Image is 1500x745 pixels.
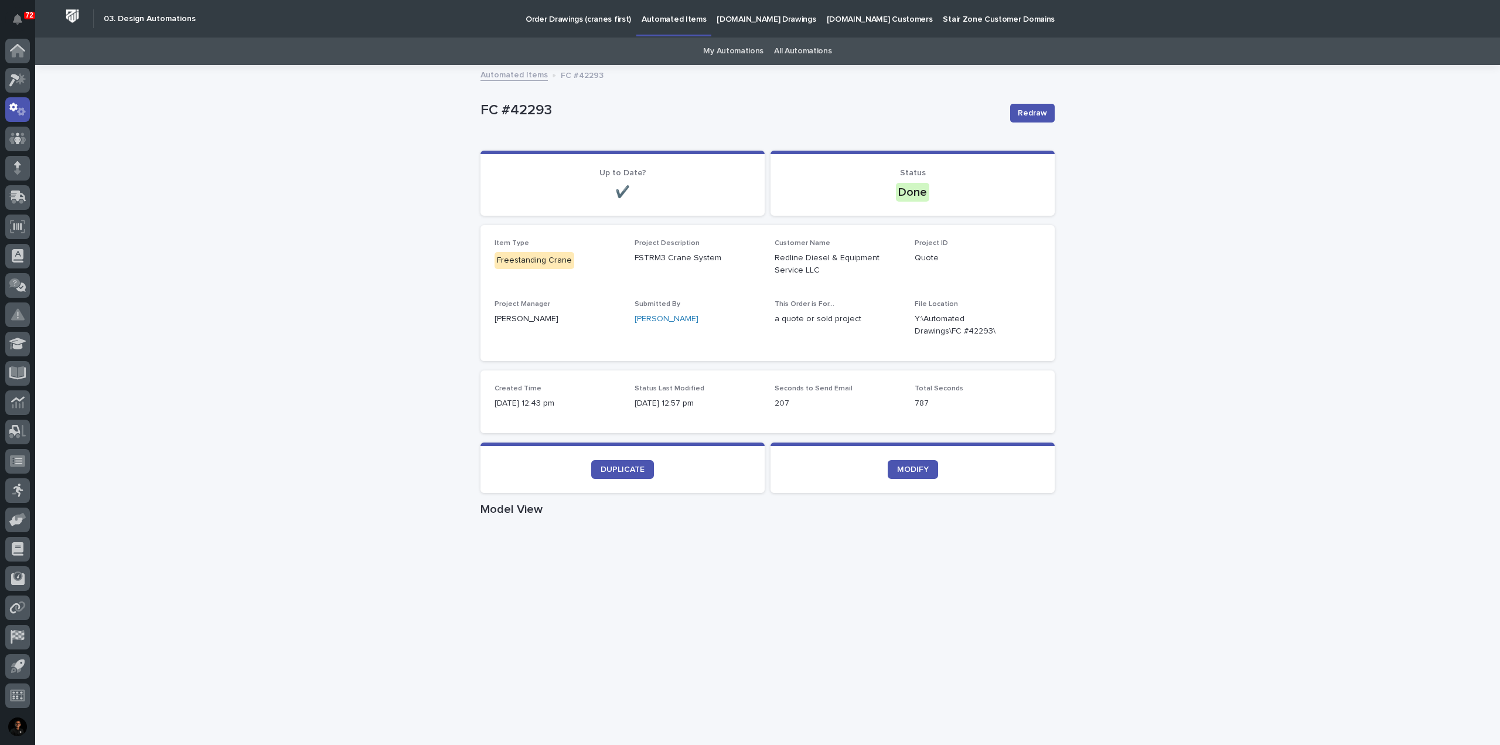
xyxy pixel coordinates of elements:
button: Notifications [5,7,30,32]
p: [PERSON_NAME] [495,313,621,325]
span: Status [900,169,926,177]
p: FC #42293 [561,68,604,81]
span: Status Last Modified [635,385,704,392]
span: Project Manager [495,301,550,308]
span: Up to Date? [599,169,646,177]
span: Seconds to Send Email [775,385,853,392]
span: MODIFY [897,465,929,474]
p: a quote or sold project [775,313,901,325]
button: Redraw [1010,104,1055,123]
span: Total Seconds [915,385,963,392]
img: Workspace Logo [62,5,83,27]
button: users-avatar [5,715,30,739]
span: DUPLICATE [601,465,645,474]
div: Freestanding Crane [495,252,574,269]
p: 72 [26,11,33,19]
p: Redline Diesel & Equipment Service LLC [775,252,901,277]
p: 787 [915,397,1041,410]
a: Automated Items [480,67,548,81]
span: Project Description [635,240,700,247]
span: Submitted By [635,301,680,308]
h2: 03. Design Automations [104,14,196,24]
p: FSTRM3 Crane System [635,252,761,264]
span: File Location [915,301,958,308]
p: FC #42293 [480,102,1001,119]
div: Notifications72 [15,14,30,33]
span: This Order is For... [775,301,834,308]
p: [DATE] 12:43 pm [495,397,621,410]
p: [DATE] 12:57 pm [635,397,761,410]
span: Item Type [495,240,529,247]
a: MODIFY [888,460,938,479]
h1: Model View [480,502,1055,516]
p: Quote [915,252,1041,264]
: Y:\Automated Drawings\FC #42293\ [915,313,1012,338]
a: My Automations [703,38,763,65]
span: Project ID [915,240,948,247]
span: Created Time [495,385,541,392]
div: Done [896,183,929,202]
a: [PERSON_NAME] [635,313,698,325]
a: DUPLICATE [591,460,654,479]
p: 207 [775,397,901,410]
a: All Automations [774,38,831,65]
span: Redraw [1018,107,1047,119]
span: Customer Name [775,240,830,247]
p: ✔️ [495,185,751,199]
